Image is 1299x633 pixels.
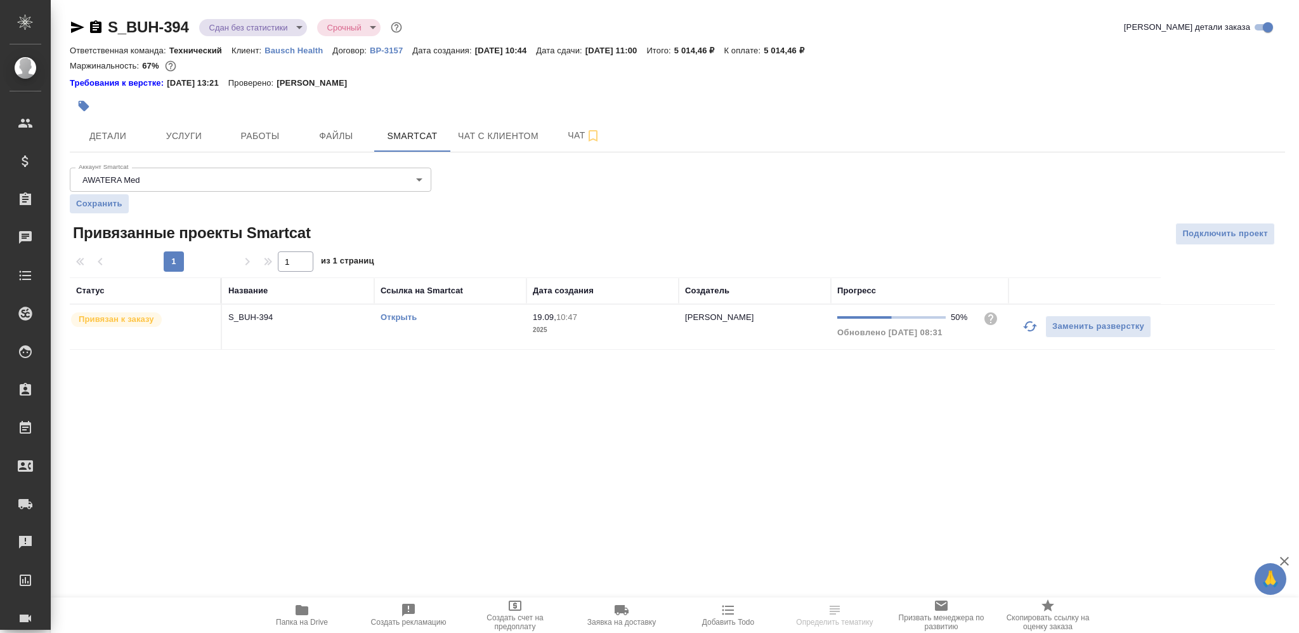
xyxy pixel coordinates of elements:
[585,128,601,143] svg: Подписаться
[70,194,129,213] button: Сохранить
[76,197,122,210] span: Сохранить
[1052,319,1144,334] span: Заменить разверстку
[228,284,268,297] div: Название
[388,19,405,36] button: Доп статусы указывают на важность/срочность заказа
[951,311,973,324] div: 50%
[412,46,474,55] p: Дата создания:
[685,312,754,322] p: [PERSON_NAME]
[1045,316,1151,338] button: Заменить разверстку
[323,22,365,33] button: Срочный
[232,46,264,55] p: Клиент:
[381,312,417,322] a: Открыть
[79,313,154,326] p: Привязан к заказу
[70,77,167,90] a: Требования к верстке:
[381,284,463,297] div: Ссылка на Smartcat
[264,44,332,55] a: Bausch Health
[70,92,98,120] button: Добавить тэг
[585,46,647,55] p: [DATE] 11:00
[317,19,381,36] div: Сдан без статистики
[685,284,729,297] div: Создатель
[167,77,228,90] p: [DATE] 13:21
[1175,223,1275,245] button: Подключить проект
[199,19,307,36] div: Сдан без статистики
[475,46,537,55] p: [DATE] 10:44
[837,328,943,337] span: Обновлено [DATE] 08:31
[332,46,370,55] p: Договор:
[1260,566,1281,592] span: 🙏
[556,312,577,322] p: 10:47
[108,18,189,36] a: S_BUH-394
[76,284,105,297] div: Статус
[370,44,412,55] a: ВР-3157
[533,284,594,297] div: Дата создания
[646,46,674,55] p: Итого:
[1124,21,1250,34] span: [PERSON_NAME] детали заказа
[70,61,142,70] p: Маржинальность:
[533,312,556,322] p: 19.09,
[162,58,179,74] button: 682.24 UAH; 0.00 RUB;
[230,128,290,144] span: Работы
[206,22,292,33] button: Сдан без статистики
[370,46,412,55] p: ВР-3157
[70,20,85,35] button: Скопировать ссылку для ЯМессенджера
[169,46,232,55] p: Технический
[764,46,814,55] p: 5 014,46 ₽
[277,77,356,90] p: [PERSON_NAME]
[88,20,103,35] button: Скопировать ссылку
[674,46,724,55] p: 5 014,46 ₽
[70,223,311,243] span: Привязанные проекты Smartcat
[228,311,368,324] p: S_BUH-394
[1015,311,1045,342] button: Обновить прогресс
[554,128,615,143] span: Чат
[536,46,585,55] p: Дата сдачи:
[264,46,332,55] p: Bausch Health
[70,46,169,55] p: Ответственная команда:
[837,284,876,297] div: Прогресс
[1255,563,1286,595] button: 🙏
[70,168,431,192] div: AWATERA Med
[142,61,162,70] p: 67%
[458,128,539,144] span: Чат с клиентом
[321,253,374,272] span: из 1 страниц
[79,175,144,185] button: AWATERA Med
[533,324,672,336] p: 2025
[77,128,138,144] span: Детали
[382,128,443,144] span: Smartcat
[70,77,167,90] div: Нажми, чтобы открыть папку с инструкцией
[306,128,367,144] span: Файлы
[724,46,764,55] p: К оплате:
[153,128,214,144] span: Услуги
[228,77,277,90] p: Проверено:
[1182,227,1268,241] span: Подключить проект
